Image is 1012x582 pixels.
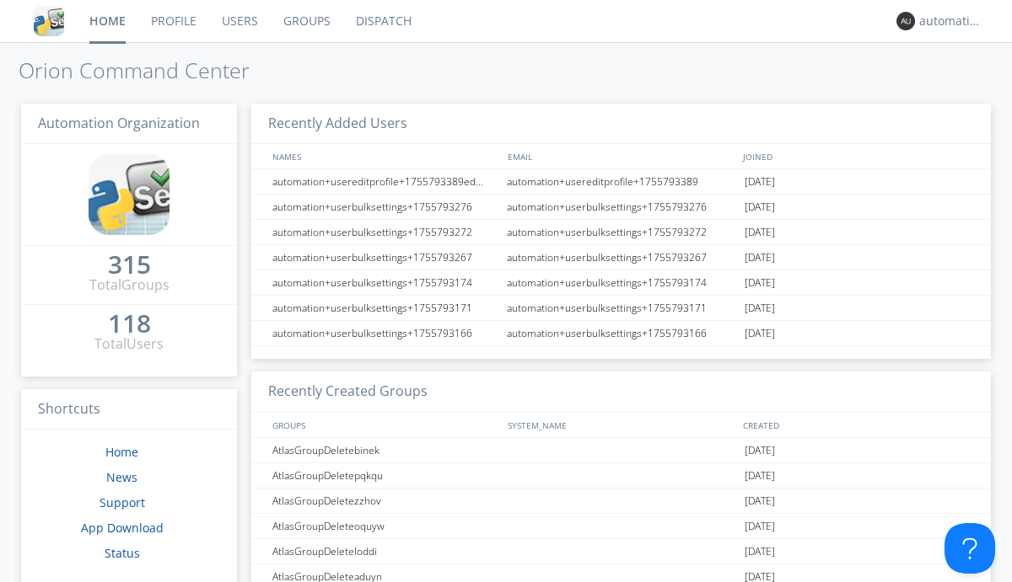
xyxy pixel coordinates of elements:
iframe: Toggle Customer Support [945,523,995,574]
a: News [106,469,137,485]
span: [DATE] [745,220,775,245]
span: [DATE] [745,321,775,346]
div: automation+usereditprofile+1755793389 [503,169,740,194]
img: cddb5a64eb264b2086981ab96f4c1ba7 [89,154,170,235]
div: Total Users [94,334,164,354]
div: AtlasGroupDeleteloddi [268,539,502,563]
div: automation+usereditprofile+1755793389editedautomation+usereditprofile+1755793389 [268,169,502,194]
div: automation+userbulksettings+1755793174 [503,270,740,295]
div: GROUPS [268,413,499,437]
div: automation+userbulksettings+1755793171 [503,296,740,320]
div: automation+userbulksettings+1755793267 [268,245,502,270]
div: AtlasGroupDeleteoquyw [268,514,502,538]
a: AtlasGroupDeleteloddi[DATE] [251,539,991,564]
h3: Recently Created Groups [251,371,991,413]
div: AtlasGroupDeletezzhov [268,489,502,513]
div: Total Groups [89,275,170,295]
span: [DATE] [745,489,775,514]
span: [DATE] [745,169,775,195]
a: automation+userbulksettings+1755793171automation+userbulksettings+1755793171[DATE] [251,296,991,321]
a: App Download [81,520,164,536]
div: NAMES [268,144,499,168]
h3: Recently Added Users [251,104,991,145]
a: automation+userbulksettings+1755793272automation+userbulksettings+1755793272[DATE] [251,220,991,245]
a: automation+userbulksettings+1755793267automation+userbulksettings+1755793267[DATE] [251,245,991,270]
div: automation+userbulksettings+1755793267 [503,245,740,270]
span: [DATE] [745,270,775,296]
div: AtlasGroupDeletebinek [268,438,502,462]
span: [DATE] [745,514,775,539]
div: automation+userbulksettings+1755793276 [268,195,502,219]
div: 315 [108,256,151,273]
a: AtlasGroupDeletebinek[DATE] [251,438,991,463]
span: [DATE] [745,296,775,321]
a: Support [100,494,145,510]
div: AtlasGroupDeletepqkqu [268,463,502,488]
div: EMAIL [503,144,739,168]
span: [DATE] [745,195,775,220]
span: Automation Organization [38,114,200,132]
div: automation+userbulksettings+1755793272 [268,220,502,244]
a: 315 [108,256,151,275]
div: automation+userbulksettings+1755793166 [503,321,740,345]
a: AtlasGroupDeletezzhov[DATE] [251,489,991,514]
a: AtlasGroupDeleteoquyw[DATE] [251,514,991,539]
div: automation+userbulksettings+1755793276 [503,195,740,219]
img: 373638.png [896,12,915,30]
span: [DATE] [745,539,775,564]
img: cddb5a64eb264b2086981ab96f4c1ba7 [34,6,64,36]
div: CREATED [739,413,975,437]
a: 118 [108,315,151,334]
div: automation+userbulksettings+1755793272 [503,220,740,244]
div: JOINED [739,144,975,168]
a: automation+userbulksettings+1755793166automation+userbulksettings+1755793166[DATE] [251,321,991,346]
div: automation+userbulksettings+1755793174 [268,270,502,295]
a: automation+userbulksettings+1755793276automation+userbulksettings+1755793276[DATE] [251,195,991,220]
a: Home [105,444,138,460]
a: Status [105,545,140,561]
h3: Shortcuts [21,389,237,430]
span: [DATE] [745,438,775,463]
div: 118 [108,315,151,332]
a: AtlasGroupDeletepqkqu[DATE] [251,463,991,489]
a: automation+userbulksettings+1755793174automation+userbulksettings+1755793174[DATE] [251,270,991,296]
span: [DATE] [745,463,775,489]
div: automation+userbulksettings+1755793166 [268,321,502,345]
span: [DATE] [745,245,775,270]
div: automation+atlas+allmessages [919,13,982,29]
div: automation+userbulksettings+1755793171 [268,296,502,320]
a: automation+usereditprofile+1755793389editedautomation+usereditprofile+1755793389automation+usered... [251,169,991,195]
div: SYSTEM_NAME [503,413,739,437]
